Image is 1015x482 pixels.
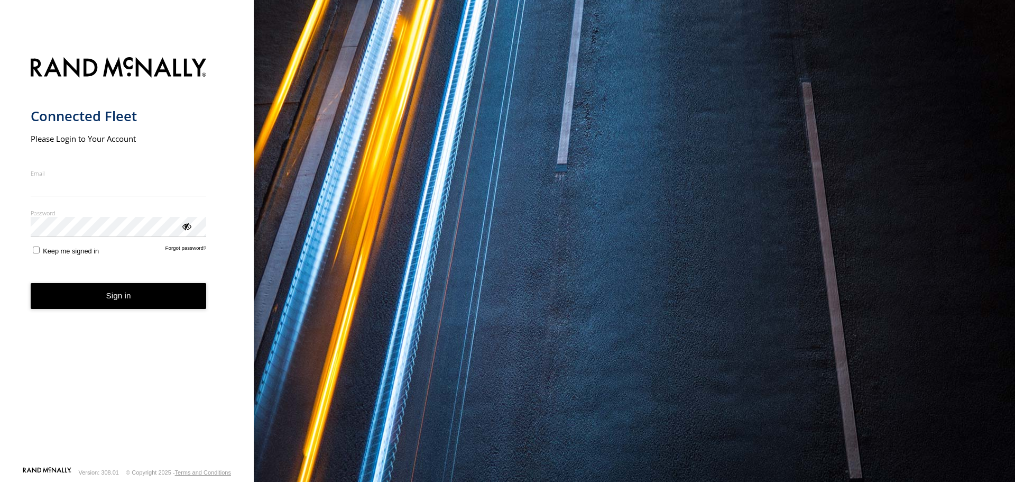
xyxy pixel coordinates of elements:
span: Keep me signed in [43,247,99,255]
div: ViewPassword [181,221,191,231]
button: Sign in [31,283,207,309]
input: Keep me signed in [33,247,40,253]
a: Forgot password? [165,245,207,255]
h2: Please Login to Your Account [31,133,207,144]
div: Version: 308.01 [79,469,119,476]
a: Terms and Conditions [175,469,231,476]
h1: Connected Fleet [31,107,207,125]
form: main [31,51,224,466]
div: © Copyright 2025 - [126,469,231,476]
img: Rand McNally [31,55,207,82]
label: Password [31,209,207,217]
a: Visit our Website [23,467,71,478]
label: Email [31,169,207,177]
